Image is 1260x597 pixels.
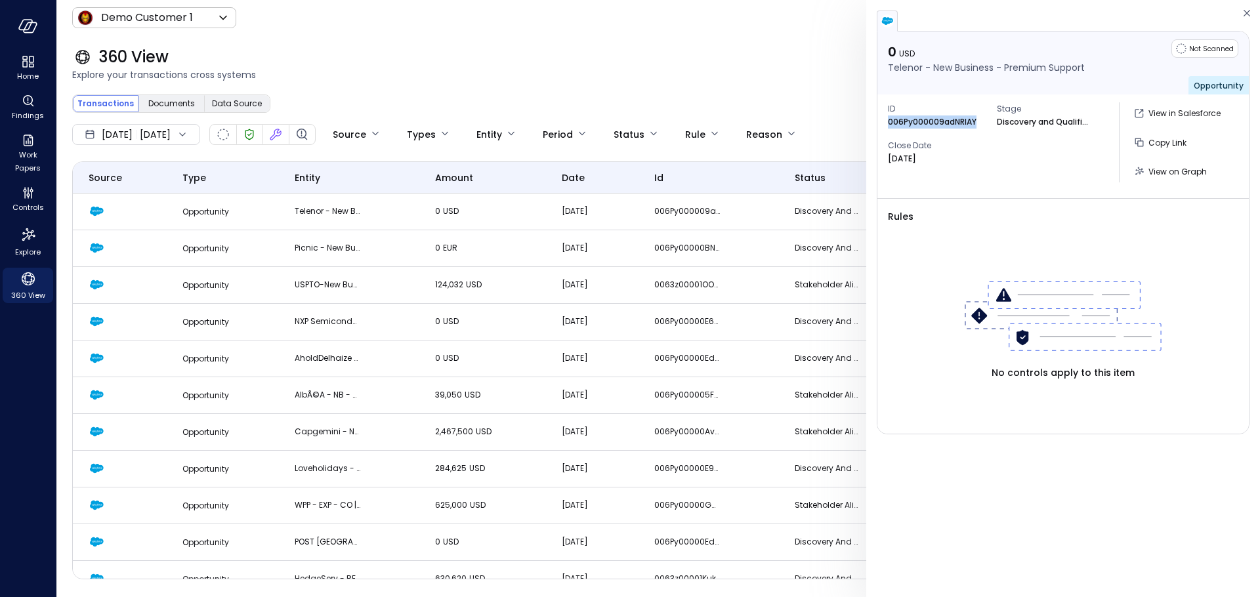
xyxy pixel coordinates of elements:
[182,426,229,438] span: Opportunity
[470,499,486,510] span: USD
[654,462,720,475] p: 006Py00000E907BIAR
[3,92,53,123] div: Findings
[795,205,860,218] p: Discovery and Qualification
[435,425,501,438] p: 2,467,500
[997,115,1089,129] p: Discovery and Qualification
[435,205,501,218] p: 0
[795,499,860,512] p: Stakeholder Alignment
[888,43,1085,60] p: 0
[435,315,501,328] p: 0
[182,353,229,364] span: Opportunity
[182,243,229,254] span: Opportunity
[888,115,976,129] p: 006Py000009adNRIAY
[562,315,623,328] p: [DATE]
[795,388,860,401] p: Stakeholder Alignment
[654,352,720,365] p: 006Py00000EdHLtIAN
[466,279,482,290] span: USD
[435,499,501,512] p: 625,000
[654,315,720,328] p: 006Py00000E6rUbIAJ
[3,131,53,176] div: Work Papers
[182,206,229,217] span: Opportunity
[888,102,986,115] span: ID
[881,14,894,28] img: salesforce
[295,315,360,328] p: NXP Semiconductors - New Business
[443,316,459,327] span: USD
[443,205,459,216] span: USD
[795,171,826,185] span: status
[899,48,915,59] span: USD
[562,462,623,475] p: [DATE]
[435,278,501,291] p: 124,032
[1130,102,1226,125] button: View in Salesforce
[562,352,623,365] p: [DATE]
[435,572,501,585] p: 630,620
[89,171,122,185] span: Source
[89,277,104,293] img: Salesforce
[1130,160,1212,182] a: View on Graph
[3,184,53,215] div: Controls
[654,388,720,401] p: 006Py000005FoHlIAK
[435,352,501,365] p: 0
[465,389,480,400] span: USD
[89,203,104,219] img: Salesforce
[562,425,623,438] p: [DATE]
[295,352,360,365] p: AholdDelhaize - NB
[795,572,860,585] p: Discovery and Qualification
[11,289,45,302] span: 360 View
[268,127,283,142] div: Fixed
[3,223,53,260] div: Explore
[795,425,860,438] p: Stakeholder Alignment
[562,388,623,401] p: [DATE]
[72,68,1244,82] span: Explore your transactions cross systems
[182,279,229,291] span: Opportunity
[89,240,104,256] img: Salesforce
[795,462,860,475] p: Discovery and Qualification
[562,278,623,291] p: [DATE]
[562,241,623,255] p: [DATE]
[182,171,206,185] span: Type
[654,425,720,438] p: 006Py00000AvJeVIAV
[1148,137,1186,148] span: Copy Link
[469,463,485,474] span: USD
[443,536,459,547] span: USD
[182,500,229,511] span: Opportunity
[89,314,104,329] img: Salesforce
[562,171,585,185] span: date
[888,209,1238,224] span: Rules
[435,462,501,475] p: 284,625
[562,535,623,548] p: [DATE]
[89,387,104,403] img: Salesforce
[89,461,104,476] img: Salesforce
[8,148,48,175] span: Work Papers
[3,268,53,303] div: 360 View
[614,123,644,146] div: Status
[3,52,53,84] div: Home
[746,123,782,146] div: Reason
[295,499,360,512] p: WPP - EXP - CO | PS
[295,278,360,291] p: USPTO-New Business-demo Advanced for Government
[795,278,860,291] p: Stakeholder Alignment
[295,241,360,255] p: Picnic - New Business
[654,241,720,255] p: 006Py00000BNecjIAD
[295,171,320,185] span: entity
[476,123,502,146] div: Entity
[182,573,229,585] span: Opportunity
[562,499,623,512] p: [DATE]
[148,97,195,110] span: Documents
[654,499,720,512] p: 006Py00000GMa6tIAD
[17,70,39,83] span: Home
[435,241,501,255] p: 0
[435,171,473,185] span: amount
[888,139,986,152] span: Close Date
[1130,131,1192,154] button: Copy Link
[888,152,916,165] p: [DATE]
[795,315,860,328] p: Discovery and Qualification
[654,171,663,185] span: id
[182,316,229,327] span: Opportunity
[888,60,1085,75] p: Telenor - New Business - Premium Support
[89,350,104,366] img: Salesforce
[77,97,134,110] span: Transactions
[295,425,360,438] p: Capgemini - NB - AD | PS
[182,463,229,474] span: Opportunity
